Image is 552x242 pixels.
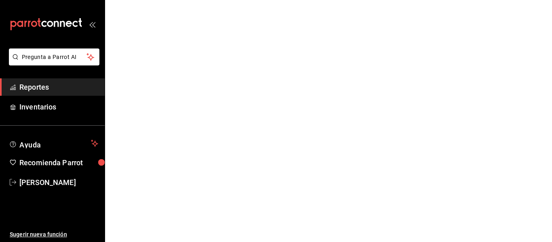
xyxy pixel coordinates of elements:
span: Ayuda [19,139,88,148]
span: Sugerir nueva función [10,230,98,239]
button: Pregunta a Parrot AI [9,48,99,65]
span: Inventarios [19,101,98,112]
span: Recomienda Parrot [19,157,98,168]
span: Reportes [19,82,98,93]
button: open_drawer_menu [89,21,95,27]
span: [PERSON_NAME] [19,177,98,188]
a: Pregunta a Parrot AI [6,59,99,67]
span: Pregunta a Parrot AI [22,53,87,61]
